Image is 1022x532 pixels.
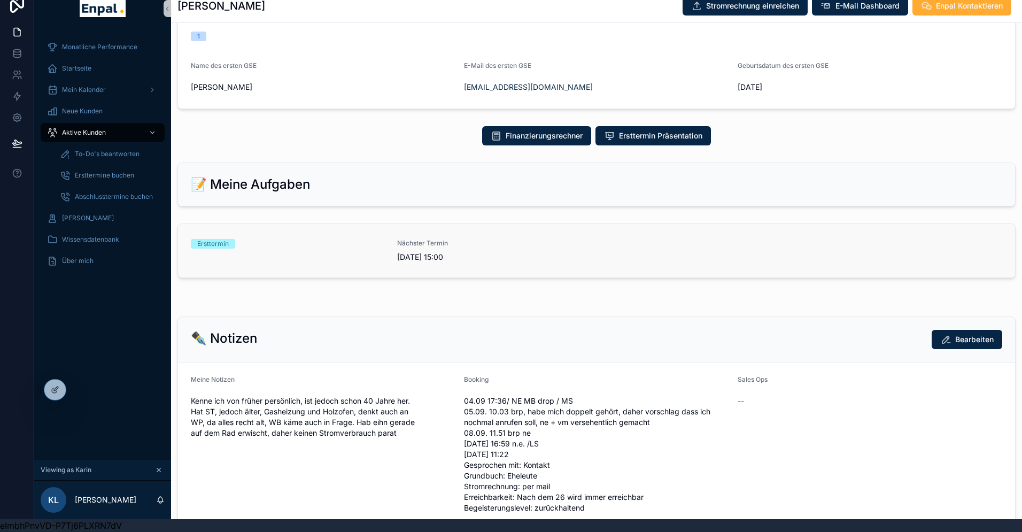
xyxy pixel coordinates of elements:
[191,176,310,193] h2: 📝 Meine Aufgaben
[41,123,165,142] a: Aktive Kunden
[191,375,235,383] span: Meine Notizen
[595,126,711,145] button: Ersttermin Präsentation
[41,251,165,271] a: Über mich
[706,1,799,11] span: Stromrechnung einreichen
[53,144,165,164] a: To-Do's beantworten
[738,375,768,383] span: Sales Ops
[41,102,165,121] a: Neue Kunden
[62,86,106,94] span: Mein Kalender
[62,235,119,244] span: Wissensdatenbank
[41,59,165,78] a: Startseite
[62,43,137,51] span: Monatliche Performance
[936,1,1003,11] span: Enpal Kontaktieren
[62,64,91,73] span: Startseite
[955,334,994,345] span: Bearbeiten
[62,107,103,115] span: Neue Kunden
[738,61,829,70] span: Geburtsdatum des ersten GSE
[41,230,165,249] a: Wissensdatenbank
[464,375,489,383] span: Booking
[178,224,1015,277] a: ErstterminNächster Termin[DATE] 15:00
[932,330,1002,349] button: Bearbeiten
[62,257,94,265] span: Über mich
[738,396,744,406] span: --
[48,494,59,506] span: KL
[197,32,200,41] div: 1
[197,239,229,249] div: Ersttermin
[191,61,257,70] span: Name des ersten GSE
[191,396,455,438] span: Kenne ich von früher persönlich, ist jedoch schon 40 Jahre her. Hat ST, jedoch älter, Gasheizung ...
[41,37,165,57] a: Monatliche Performance
[835,1,900,11] span: E-Mail Dashboard
[53,187,165,206] a: Abschlusstermine buchen
[62,214,114,222] span: [PERSON_NAME]
[53,166,165,185] a: Ersttermine buchen
[41,80,165,99] a: Mein Kalender
[464,82,593,92] a: [EMAIL_ADDRESS][DOMAIN_NAME]
[75,192,153,201] span: Abschlusstermine buchen
[41,466,91,474] span: Viewing as Karin
[41,209,165,228] a: [PERSON_NAME]
[482,126,591,145] button: Finanzierungsrechner
[75,495,136,505] p: [PERSON_NAME]
[464,396,729,513] span: 04.09 17:36/ NE MB drop / MS 05.09. 10.03 brp, habe mich doppelt gehört, daher vorschlag dass ich...
[191,82,455,92] span: [PERSON_NAME]
[75,150,140,158] span: To-Do's beantworten
[464,61,531,70] span: E-Mail des ersten GSE
[62,128,106,137] span: Aktive Kunden
[397,239,591,248] span: Nächster Termin
[506,130,583,141] span: Finanzierungsrechner
[191,330,257,347] h2: ✒️ Notizen
[34,30,171,284] div: scrollable content
[75,171,134,180] span: Ersttermine buchen
[619,130,702,141] span: Ersttermin Präsentation
[738,82,1002,92] span: [DATE]
[397,252,591,263] span: [DATE] 15:00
